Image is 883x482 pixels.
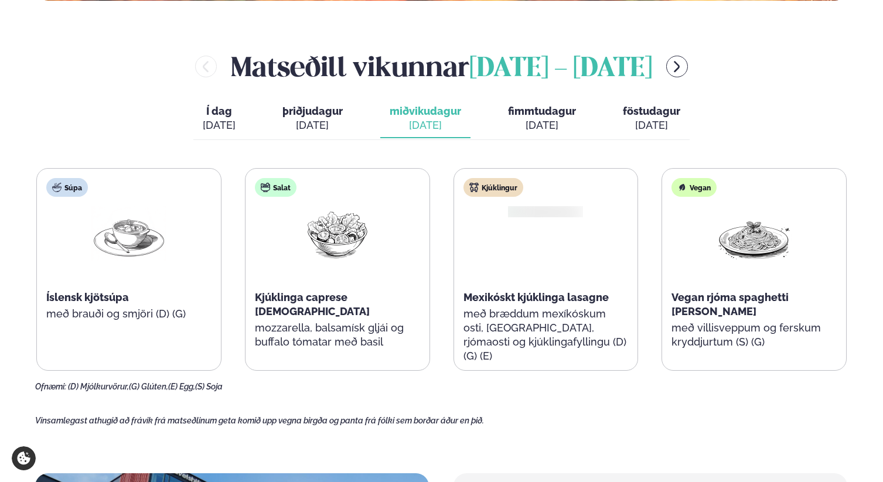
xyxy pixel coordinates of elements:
p: með brauði og smjöri (D) (G) [46,307,212,321]
img: salad.svg [261,183,270,192]
h2: Matseðill vikunnar [231,47,652,86]
button: þriðjudagur [DATE] [273,100,352,138]
span: (E) Egg, [168,382,195,391]
img: Spagetti.png [717,206,792,261]
button: miðvikudagur [DATE] [380,100,471,138]
span: (D) Mjólkurvörur, [68,382,129,391]
button: föstudagur [DATE] [613,100,690,138]
div: Súpa [46,178,88,197]
div: Salat [255,178,296,197]
span: miðvikudagur [390,105,461,117]
span: Vinsamlegast athugið að frávik frá matseðlinum geta komið upp vegna birgða og panta frá fólki sem... [35,416,484,425]
div: [DATE] [623,118,680,132]
span: Kjúklinga caprese [DEMOGRAPHIC_DATA] [255,291,370,317]
img: Soup.png [91,206,166,261]
span: [DATE] - [DATE] [469,56,652,82]
p: með bræddum mexíkóskum osti, [GEOGRAPHIC_DATA], rjómaosti og kjúklingafyllingu (D) (G) (E) [463,307,629,363]
div: [DATE] [390,118,461,132]
div: [DATE] [282,118,343,132]
span: þriðjudagur [282,105,343,117]
span: (S) Soja [195,382,223,391]
img: Vegan.svg [677,183,687,192]
div: Vegan [671,178,717,197]
span: fimmtudagur [508,105,576,117]
span: Ofnæmi: [35,382,66,391]
img: chicken.svg [469,183,479,192]
button: menu-btn-right [666,56,688,77]
img: Salad.png [300,206,375,261]
button: fimmtudagur [DATE] [499,100,585,138]
img: Lasagna.png [502,206,579,218]
span: föstudagur [623,105,680,117]
span: Íslensk kjötsúpa [46,291,129,303]
span: Mexikóskt kjúklinga lasagne [463,291,609,303]
button: menu-btn-left [195,56,217,77]
span: Vegan rjóma spaghetti [PERSON_NAME] [671,291,789,317]
button: Í dag [DATE] [193,100,245,138]
div: [DATE] [508,118,576,132]
span: Í dag [203,104,236,118]
a: Cookie settings [12,446,36,470]
p: með villisveppum og ferskum kryddjurtum (S) (G) [671,321,837,349]
span: (G) Glúten, [129,382,168,391]
div: Kjúklingur [463,178,523,197]
div: [DATE] [203,118,236,132]
img: soup.svg [52,183,62,192]
p: mozzarella, balsamísk gljái og buffalo tómatar með basil [255,321,420,349]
